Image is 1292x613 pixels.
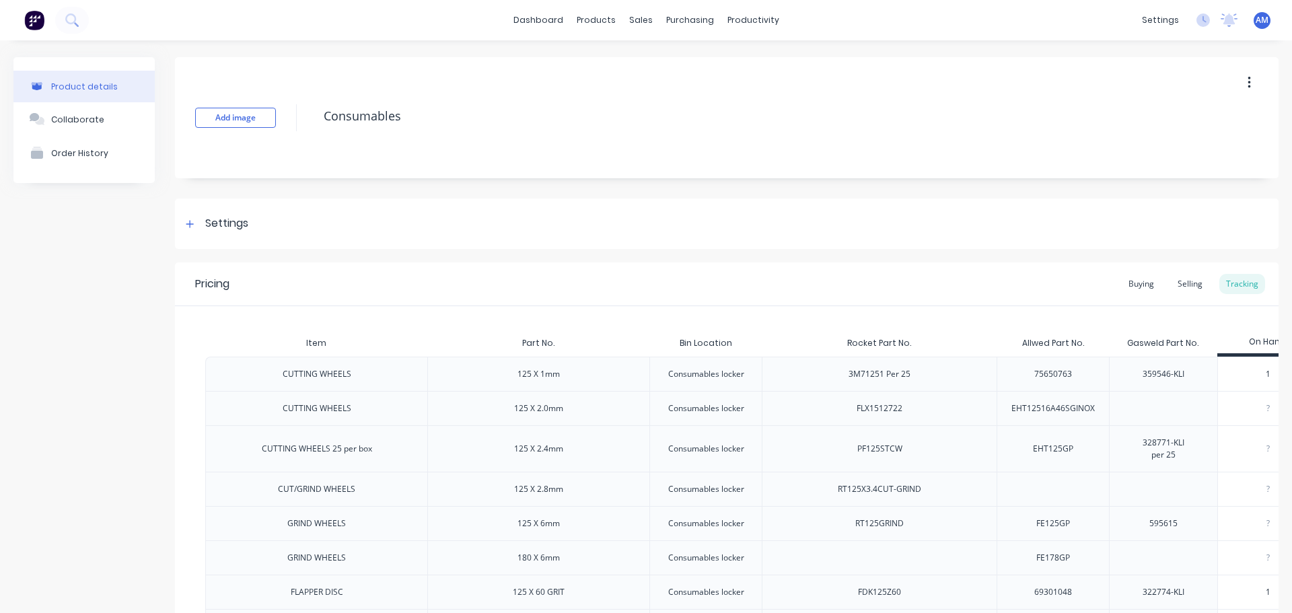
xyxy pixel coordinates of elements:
div: 125 X 2.4mm [514,443,563,455]
div: Tracking [1219,274,1265,294]
div: Allwed Part No. [1011,326,1095,360]
div: Part No. [511,326,565,360]
div: 180 X 6mm [517,552,560,564]
div: Consumables locker [668,483,744,495]
div: Consumables locker [668,517,744,530]
div: 125 X 60 GRIT [513,586,565,598]
div: FLX1512722 [857,402,902,414]
div: 125 X 6mm [517,517,560,530]
div: 69301048 [1034,586,1072,598]
div: 3M71251 Per 25 [849,368,910,380]
span: AM [1256,14,1268,26]
div: sales [622,10,659,30]
div: products [570,10,622,30]
div: Consumables locker [668,402,744,414]
div: 125 X 1mm [517,368,560,380]
div: 595615 [1149,517,1178,530]
div: 359546-KLI [1143,368,1184,380]
div: GRIND WHEELS [287,552,346,564]
div: 75650763 [1034,368,1072,380]
div: RT125GRIND [855,517,904,530]
div: Bin Location [669,326,743,360]
div: CUTTING WHEELS [283,402,351,414]
button: Product details [13,71,155,102]
div: 328771-KLI per 25 [1143,437,1184,461]
div: Settings [205,215,248,232]
div: GRIND WHEELS [287,517,346,530]
div: Item [295,326,337,360]
div: 125 X 2.8mm [514,483,563,495]
div: Consumables locker [668,443,744,455]
div: Pricing [195,276,229,292]
div: Consumables locker [668,552,744,564]
div: Consumables locker [668,368,744,380]
div: CUTTING WHEELS [283,368,351,380]
div: productivity [721,10,786,30]
div: PF125STCW [857,443,902,455]
div: FDK125Z60 [858,586,901,598]
div: Collaborate [51,114,104,124]
button: Collaborate [13,102,155,136]
div: Product details [51,81,118,92]
div: Buying [1122,274,1161,294]
a: dashboard [507,10,570,30]
div: Rocket Part No. [836,326,922,360]
div: FLAPPER DISC [291,586,343,598]
div: 125 X 2.0mm [514,402,563,414]
div: settings [1135,10,1186,30]
div: Selling [1171,274,1209,294]
button: Order History [13,136,155,170]
div: 322774-KLI [1143,586,1184,598]
div: Consumables locker [668,586,744,598]
div: FE125GP [1036,517,1070,530]
div: Gasweld Part No. [1116,326,1209,360]
div: CUT/GRIND WHEELS [278,483,355,495]
textarea: Consumables [317,100,1168,132]
div: Order History [51,148,108,158]
div: CUTTING WHEELS 25 per box [262,443,372,455]
div: EHT12516A46SGINOX [1011,402,1095,414]
div: purchasing [659,10,721,30]
div: EHT125GP [1033,443,1073,455]
div: FE178GP [1036,552,1070,564]
button: Add image [195,108,276,128]
img: Factory [24,10,44,30]
div: RT125X3.4CUT-GRIND [838,483,921,495]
